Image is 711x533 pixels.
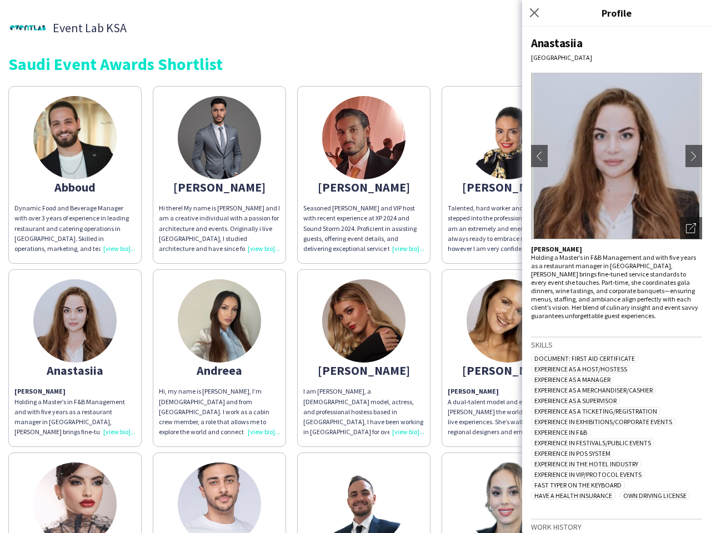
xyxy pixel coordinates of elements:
strong: [PERSON_NAME] [531,245,582,253]
img: thumb-6744af5d67441.jpeg [322,96,405,179]
span: Experience in VIP/Protocol Events [531,470,645,479]
div: [PERSON_NAME] [448,182,569,192]
img: thumb-68af0f41afaf8.jpeg [33,96,117,179]
div: Anastasiia [14,365,136,375]
span: Fast typer on the keyboard [531,481,625,489]
h3: Profile [522,6,711,20]
p: Holding a Master’s in F&B Management and with five years as a restaurant manager in [GEOGRAPHIC_D... [531,245,702,320]
span: Experience as a Merchandiser/Cashier [531,386,656,394]
div: Seasoned [PERSON_NAME] and VIP host with recent experience at XP 2024 and Sound Storm 2024. Profi... [303,203,424,254]
span: Experience in F&B [531,428,590,436]
span: Experience as a Host/Hostess [531,365,630,373]
img: thumb-68af2031136d1.jpeg [467,279,550,363]
img: thumb-66e41fb41ccb1.jpeg [178,96,261,179]
span: Experience in The Hotel Industry [531,460,642,468]
span: Own Driving License [620,491,690,500]
div: [PERSON_NAME] [303,182,424,192]
span: Have a Health Insurance [531,491,615,500]
div: Talented, hard worker and multifaceted, I stepped into the professional world at 16. I am an extr... [448,203,569,254]
span: Experience as a Supervisor [531,396,620,405]
strong: [PERSON_NAME] [14,387,66,395]
div: Abboud [14,182,136,192]
p: A dual‑talent model and event host, [PERSON_NAME] the worlds of fashion and live experiences. She... [448,386,569,437]
div: Anastasiia [531,36,702,51]
div: Open photos pop-in [680,217,702,239]
img: thumb-65d4e661d93f9.jpg [467,96,550,179]
div: I am [PERSON_NAME], a [DEMOGRAPHIC_DATA] model, actress, and professional hostess based in [GEOGR... [303,386,424,437]
span: Experience in POS System [531,449,614,457]
div: [PERSON_NAME] [303,365,424,375]
span: Experience in Festivals/Public Events [531,439,654,447]
div: Hi, my name is [PERSON_NAME], I’m [DEMOGRAPHIC_DATA] and from [GEOGRAPHIC_DATA]. I work as a cabi... [159,386,280,437]
img: thumb-63c2ec5856aa2.jpeg [322,279,405,363]
div: [PERSON_NAME] [448,365,569,375]
div: [GEOGRAPHIC_DATA] [531,53,702,62]
div: Andreea [159,365,280,375]
div: Saudi Event Awards Shortlist [8,56,703,72]
span: Experience as a Ticketing/Registration [531,407,660,415]
span: Document: First Aid Certificate [531,354,638,363]
img: thumb-68b5ad1647f78.jpeg [178,279,261,363]
img: Crew avatar or photo [531,73,702,239]
h3: Skills [531,340,702,350]
p: Holding a Master’s in F&B Management and with five years as a restaurant manager in [GEOGRAPHIC_D... [14,386,136,437]
span: Experience as a Manager [531,375,614,384]
img: thumb-85986b4a-8f50-466f-a43c-0380fde86aba.jpg [8,8,47,47]
div: Dynamic Food and Beverage Manager with over 3 years of experience in leading restaurant and cater... [14,203,136,254]
span: Experience in Exhibitions/Corporate Events [531,418,675,426]
div: [PERSON_NAME] [159,182,280,192]
div: Hi there! My name is [PERSON_NAME] and I am a creative individual with a passion for architecture... [159,203,280,254]
h3: Work history [531,522,702,532]
img: thumb-68af0d94421ea.jpg [33,279,117,363]
strong: [PERSON_NAME] [448,387,499,395]
span: Event Lab KSA [53,23,127,33]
